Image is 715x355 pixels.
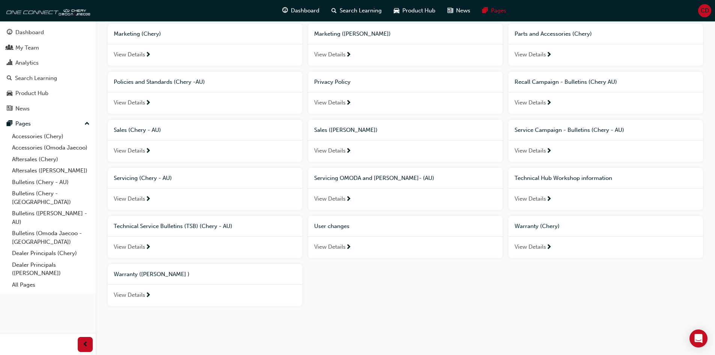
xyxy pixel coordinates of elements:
span: next-icon [346,52,351,59]
span: CD [701,6,709,15]
span: View Details [314,195,346,203]
span: Servicing OMODA and [PERSON_NAME]- (AU) [314,175,434,181]
div: Dashboard [15,28,44,37]
span: Sales ([PERSON_NAME]) [314,127,378,133]
button: CD [698,4,711,17]
span: next-icon [145,244,151,251]
div: Search Learning [15,74,57,83]
img: oneconnect [4,3,90,18]
button: Pages [3,117,93,131]
a: Product Hub [3,86,93,100]
span: Parts and Accessories (Chery) [515,30,592,37]
span: next-icon [346,196,351,203]
span: next-icon [546,100,552,107]
span: View Details [114,50,145,59]
span: View Details [114,291,145,299]
span: Pages [491,6,506,15]
span: next-icon [145,100,151,107]
span: View Details [314,50,346,59]
a: Dealer Principals (Chery) [9,248,93,259]
span: Privacy Policy [314,79,351,85]
a: pages-iconPages [476,3,512,18]
a: Sales ([PERSON_NAME])View Details [308,120,503,162]
span: next-icon [346,100,351,107]
a: Servicing (Chery - AU)View Details [108,168,302,210]
span: Recall Campaign - Bulletins (Chery AU) [515,79,617,85]
span: next-icon [145,148,151,155]
a: User changesView Details [308,216,503,258]
span: people-icon [7,45,12,51]
a: Aftersales (Chery) [9,154,93,165]
span: Product Hub [402,6,435,15]
span: news-icon [447,6,453,15]
a: Bulletins (Omoda Jaecoo - [GEOGRAPHIC_DATA]) [9,228,93,248]
span: Technical Hub Workshop information [515,175,612,181]
a: Marketing ([PERSON_NAME])View Details [308,24,503,66]
span: news-icon [7,106,12,112]
div: Open Intercom Messenger [689,329,707,347]
a: Privacy PolicyView Details [308,72,503,114]
span: pages-icon [7,121,12,127]
span: Dashboard [291,6,319,15]
span: next-icon [546,244,552,251]
a: My Team [3,41,93,55]
button: DashboardMy TeamAnalyticsSearch LearningProduct HubNews [3,24,93,117]
span: pages-icon [482,6,488,15]
a: Aftersales ([PERSON_NAME]) [9,165,93,177]
span: chart-icon [7,60,12,66]
span: View Details [314,98,346,107]
span: next-icon [346,244,351,251]
span: User changes [314,223,349,230]
a: Accessories (Omoda Jaecoo) [9,142,93,154]
span: next-icon [346,148,351,155]
span: Marketing (Chery) [114,30,161,37]
span: View Details [114,98,145,107]
a: Warranty ([PERSON_NAME] )View Details [108,264,302,306]
span: View Details [314,243,346,251]
span: View Details [515,147,546,155]
span: Servicing (Chery - AU) [114,175,172,181]
span: search-icon [7,75,12,82]
a: search-iconSearch Learning [325,3,388,18]
span: Warranty (Chery) [515,223,560,230]
a: Dealer Principals ([PERSON_NAME]) [9,259,93,279]
span: View Details [515,50,546,59]
span: car-icon [394,6,399,15]
span: up-icon [84,119,90,129]
span: Search Learning [340,6,382,15]
span: Sales (Chery - AU) [114,127,161,133]
a: Bulletins (Chery - AU) [9,177,93,188]
a: Dashboard [3,26,93,39]
a: Search Learning [3,71,93,85]
a: Bulletins (Chery - [GEOGRAPHIC_DATA]) [9,188,93,208]
span: next-icon [546,52,552,59]
span: View Details [114,147,145,155]
span: next-icon [145,292,151,299]
a: Marketing (Chery)View Details [108,24,302,66]
span: next-icon [145,52,151,59]
a: Sales (Chery - AU)View Details [108,120,302,162]
span: guage-icon [282,6,288,15]
a: Bulletins ([PERSON_NAME] - AU) [9,208,93,228]
span: Technical Service Bulletins (TSB) (Chery - AU) [114,223,232,230]
a: Recall Campaign - Bulletins (Chery AU)View Details [509,72,703,114]
div: Product Hub [15,89,48,98]
a: Analytics [3,56,93,70]
a: Warranty (Chery)View Details [509,216,703,258]
a: All Pages [9,279,93,291]
a: guage-iconDashboard [276,3,325,18]
a: Technical Hub Workshop informationView Details [509,168,703,210]
a: Accessories (Chery) [9,131,93,142]
span: View Details [515,195,546,203]
span: Service Campaign - Bulletins (Chery - AU) [515,127,624,133]
span: next-icon [546,196,552,203]
span: View Details [114,195,145,203]
a: car-iconProduct Hub [388,3,441,18]
span: guage-icon [7,29,12,36]
div: News [15,104,30,113]
a: News [3,102,93,116]
span: search-icon [331,6,337,15]
div: Pages [15,119,31,128]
